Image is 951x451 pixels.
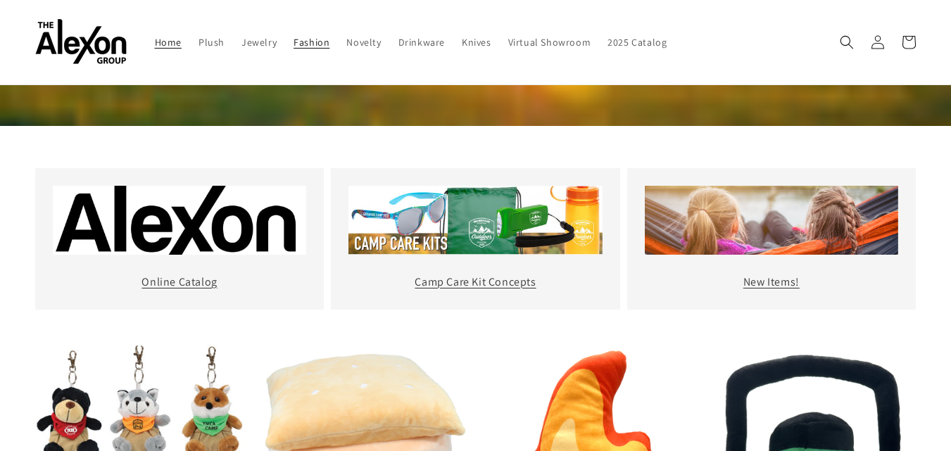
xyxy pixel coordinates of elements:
[500,27,600,57] a: Virtual Showroom
[294,36,329,49] span: Fashion
[146,27,190,57] a: Home
[241,36,277,49] span: Jewelry
[462,36,491,49] span: Knives
[743,274,800,289] a: New Items!
[338,27,389,57] a: Novelty
[599,27,675,57] a: 2025 Catalog
[607,36,667,49] span: 2025 Catalog
[831,27,862,58] summary: Search
[233,27,285,57] a: Jewelry
[390,27,453,57] a: Drinkware
[453,27,500,57] a: Knives
[398,36,445,49] span: Drinkware
[285,27,338,57] a: Fashion
[190,27,233,57] a: Plush
[346,36,381,49] span: Novelty
[155,36,182,49] span: Home
[141,274,217,289] a: Online Catalog
[415,274,536,289] a: Camp Care Kit Concepts
[35,20,127,65] img: The Alexon Group
[508,36,591,49] span: Virtual Showroom
[199,36,225,49] span: Plush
